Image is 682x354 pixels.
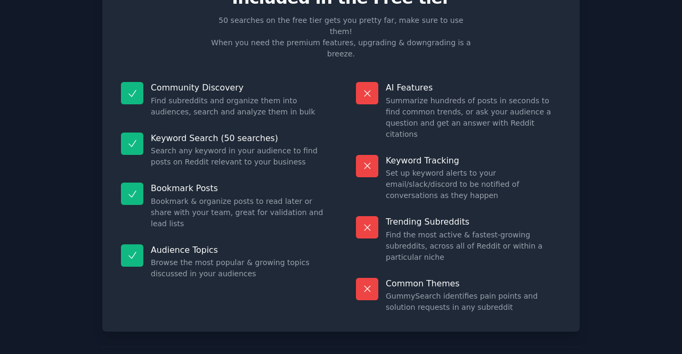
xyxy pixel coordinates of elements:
p: AI Features [386,82,561,93]
dd: Search any keyword in your audience to find posts on Reddit relevant to your business [151,145,326,168]
p: Trending Subreddits [386,216,561,227]
dd: Browse the most popular & growing topics discussed in your audiences [151,257,326,279]
dd: Set up keyword alerts to your email/slack/discord to be notified of conversations as they happen [386,168,561,201]
p: Common Themes [386,278,561,289]
dd: GummySearch identifies pain points and solution requests in any subreddit [386,291,561,313]
dd: Find the most active & fastest-growing subreddits, across all of Reddit or within a particular niche [386,229,561,263]
dd: Bookmark & organize posts to read later or share with your team, great for validation and lead lists [151,196,326,229]
p: Bookmark Posts [151,183,326,194]
p: Community Discovery [151,82,326,93]
dd: Find subreddits and organize them into audiences, search and analyze them in bulk [151,95,326,118]
p: Keyword Search (50 searches) [151,133,326,144]
p: Audience Topics [151,244,326,256]
p: 50 searches on the free tier gets you pretty far, make sure to use them! When you need the premiu... [207,15,475,60]
dd: Summarize hundreds of posts in seconds to find common trends, or ask your audience a question and... [386,95,561,140]
p: Keyword Tracking [386,155,561,166]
